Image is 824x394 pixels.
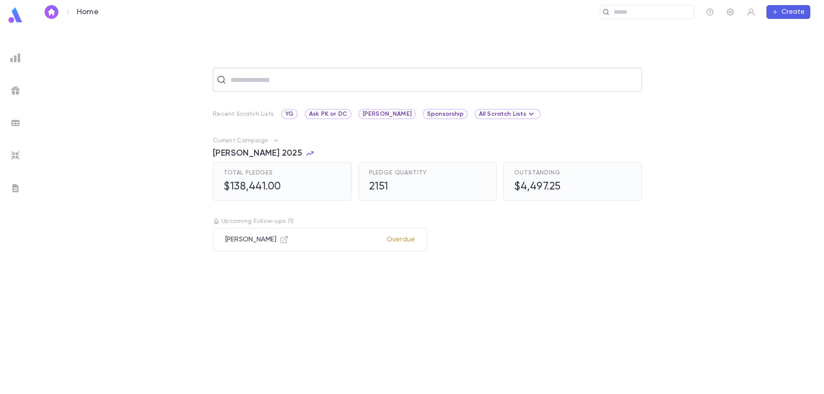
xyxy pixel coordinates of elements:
h5: $4,497.25 [514,180,561,193]
img: letters_grey.7941b92b52307dd3b8a917253454ce1c.svg [10,183,21,193]
h5: 2151 [369,180,388,193]
img: batches_grey.339ca447c9d9533ef1741baa751efc33.svg [10,118,21,128]
p: Recent Scratch Lists [213,111,274,117]
img: home_white.a664292cf8c1dea59945f0da9f25487c.svg [46,9,57,15]
img: logo [7,7,24,24]
span: Ask PK or DC [306,111,351,117]
div: All Scratch Lists [475,109,541,119]
p: Home [77,7,99,17]
p: Current Campaign [213,137,268,144]
img: imports_grey.530a8a0e642e233f2baf0ef88e8c9fcb.svg [10,150,21,161]
span: Outstanding [514,169,560,176]
p: [PERSON_NAME] [225,235,288,244]
span: Pledge Quantity [369,169,427,176]
div: Ask PK or DC [305,109,351,119]
span: [PERSON_NAME] 2025 [213,148,302,159]
span: Total Pledges [224,169,273,176]
span: [PERSON_NAME] [359,111,415,117]
div: YG [281,109,298,119]
button: Create [766,5,810,19]
img: reports_grey.c525e4749d1bce6a11f5fe2a8de1b229.svg [10,53,21,63]
span: Sponsorship [424,111,467,117]
div: Sponsorship [423,109,468,119]
img: campaigns_grey.99e729a5f7ee94e3726e6486bddda8f1.svg [10,85,21,96]
span: YG [282,111,297,117]
h5: $138,441.00 [224,180,281,193]
div: All Scratch Lists [479,109,537,119]
p: Upcoming Follow-ups ( 1 ) [213,218,642,225]
div: [PERSON_NAME] [358,109,416,119]
p: Overdue [387,235,415,244]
